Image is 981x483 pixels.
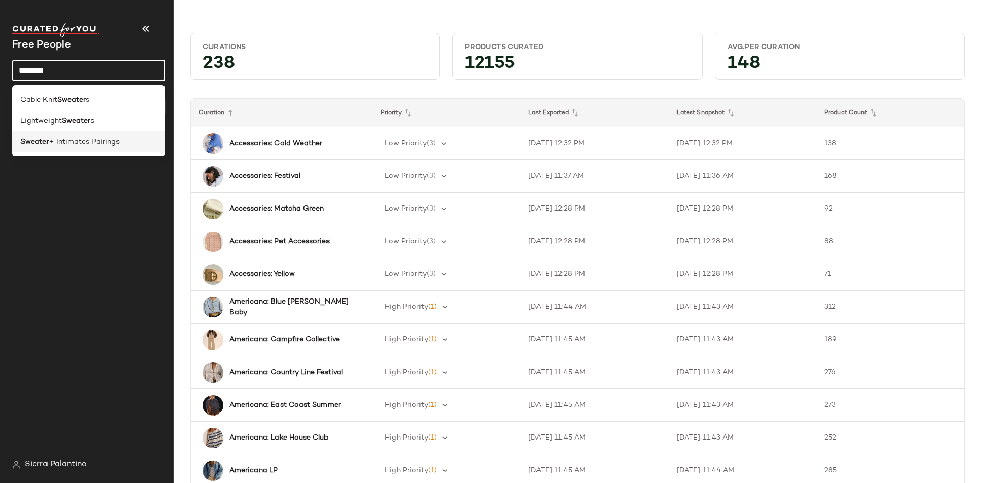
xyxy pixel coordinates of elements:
b: Americana: Country Line Festival [229,367,343,378]
td: 71 [816,258,964,291]
span: s [86,95,89,105]
span: (3) [427,270,436,278]
td: [DATE] 11:43 AM [668,324,816,356]
td: [DATE] 12:28 PM [668,258,816,291]
img: cfy_white_logo.C9jOOHJF.svg [12,23,99,37]
span: Low Priority [385,238,427,245]
b: Americana: East Coast Summer [229,400,341,410]
img: 104274493_040_a [203,133,223,154]
b: Sweater [20,136,49,147]
td: [DATE] 11:36 AM [668,160,816,193]
td: [DATE] 11:45 AM [520,324,668,356]
td: [DATE] 11:45 AM [520,356,668,389]
div: 238 [195,56,435,75]
td: [DATE] 11:43 AM [668,389,816,422]
td: [DATE] 12:28 PM [668,193,816,225]
td: [DATE] 11:43 AM [668,422,816,454]
img: svg%3e [12,461,20,469]
td: 252 [816,422,964,454]
div: Products Curated [465,42,689,52]
td: [DATE] 12:32 PM [520,127,668,160]
span: High Priority [385,434,428,442]
span: High Priority [385,303,428,311]
div: Curations [203,42,427,52]
b: Americana: Campfire Collective [229,334,340,345]
td: [DATE] 12:28 PM [520,258,668,291]
td: 312 [816,291,964,324]
img: 96191242_040_g [203,461,223,481]
span: (1) [428,336,437,343]
b: Accessories: Matcha Green [229,203,324,214]
div: Avg.per Curation [728,42,952,52]
span: (3) [427,238,436,245]
b: Americana: Blue [PERSON_NAME] Baby [229,296,354,318]
span: (1) [428,401,437,409]
div: 12155 [457,56,697,75]
span: Sierra Palantino [25,458,87,471]
span: Low Priority [385,270,427,278]
td: [DATE] 11:43 AM [668,291,816,324]
img: 92425776_042_0 [203,395,223,416]
td: [DATE] 11:37 AM [520,160,668,193]
span: + Intimates Pairings [49,136,120,147]
td: [DATE] 12:28 PM [668,225,816,258]
span: High Priority [385,369,428,376]
td: 276 [816,356,964,389]
img: 95815080_004_b [203,232,223,252]
span: High Priority [385,467,428,474]
span: Low Priority [385,140,427,147]
td: [DATE] 11:44 AM [520,291,668,324]
span: Current Company Name [12,40,71,51]
td: [DATE] 12:28 PM [520,193,668,225]
b: Accessories: Cold Weather [229,138,322,149]
span: (1) [428,303,437,311]
b: Accessories: Yellow [229,269,295,280]
td: 168 [816,160,964,193]
span: s [90,116,94,126]
span: Low Priority [385,172,427,180]
span: (3) [427,140,436,147]
td: 273 [816,389,964,422]
b: Accessories: Festival [229,171,300,181]
th: Priority [372,99,521,127]
td: [DATE] 11:45 AM [520,389,668,422]
span: (1) [428,467,437,474]
th: Latest Snapshot [668,99,816,127]
b: Accessories: Pet Accessories [229,236,330,247]
td: 92 [816,193,964,225]
img: 99865115_072_b [203,264,223,285]
td: 189 [816,324,964,356]
th: Product Count [816,99,964,127]
span: High Priority [385,401,428,409]
span: Low Priority [385,205,427,213]
th: Last Exported [520,99,668,127]
b: Americana: Lake House Club [229,432,329,443]
td: [DATE] 12:32 PM [668,127,816,160]
td: 138 [816,127,964,160]
td: 88 [816,225,964,258]
b: Sweater [57,95,86,105]
b: Americana LP [229,465,278,476]
td: [DATE] 11:43 AM [668,356,816,389]
img: 83674770_024_a [203,428,223,448]
img: 101180578_092_e [203,297,223,317]
span: (1) [428,434,437,442]
b: Sweater [62,116,90,126]
td: [DATE] 11:45 AM [520,422,668,454]
span: Cable Knit [20,95,57,105]
span: (3) [427,205,436,213]
span: Lightweight [20,116,62,126]
img: 93911964_010_0 [203,362,223,383]
span: (1) [428,369,437,376]
img: 101744142_095_a [203,166,223,187]
td: [DATE] 12:28 PM [520,225,668,258]
span: High Priority [385,336,428,343]
th: Curation [191,99,372,127]
img: 104453592_030_b [203,199,223,219]
img: 101537082_237_a [203,330,223,350]
span: (3) [427,172,436,180]
div: 148 [719,56,960,75]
